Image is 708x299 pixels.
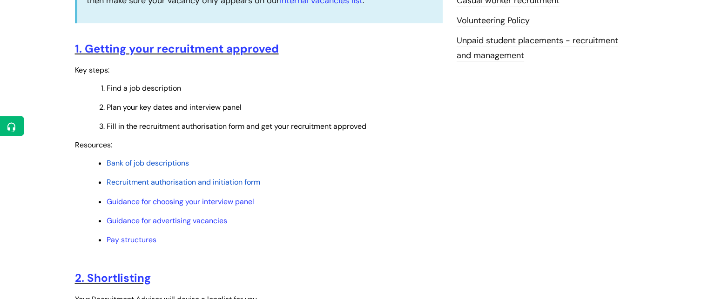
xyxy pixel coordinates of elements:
[75,41,279,56] a: 1. Getting your recruitment approved
[75,271,151,285] a: 2. Shortlisting
[107,235,156,245] a: Pay structures
[107,158,189,168] a: Bank of job descriptions
[75,140,112,150] span: Resources:
[107,197,254,206] a: Guidance for choosing your interview panel
[107,102,242,112] span: Plan your key dates and interview panel
[107,177,260,187] a: Recruitment authorisation and initiation form
[457,35,618,62] a: Unpaid student placements - recruitment and management
[457,15,530,27] a: Volunteering Policy
[107,216,227,226] a: Guidance for advertising vacancies
[75,65,109,75] span: Key steps:
[107,83,181,93] span: Find a job description
[107,121,366,131] span: Fill in the recruitment authorisation form and get your recruitment approved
